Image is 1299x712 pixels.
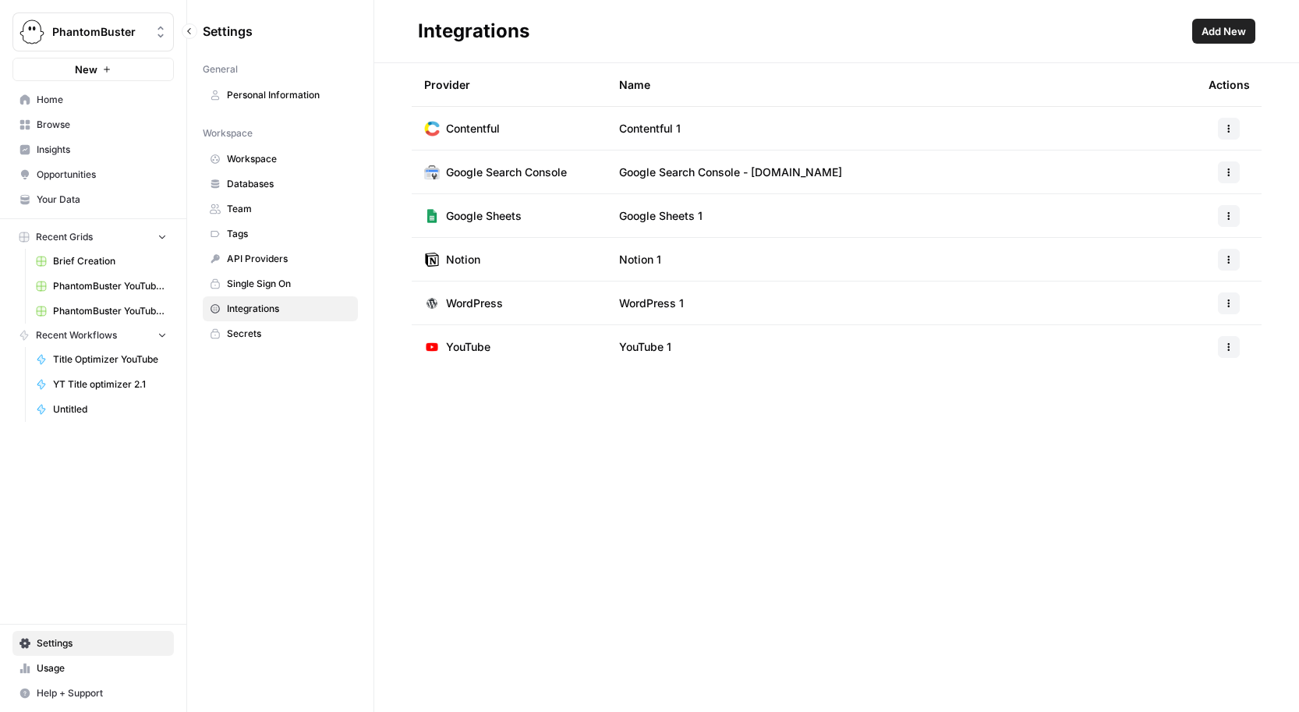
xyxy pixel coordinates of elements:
span: Notion [446,252,480,267]
span: WordPress [446,296,503,311]
span: Insights [37,143,167,157]
a: Your Data [12,187,174,212]
span: Integrations [227,302,351,316]
a: Untitled [29,397,174,422]
div: Integrations [418,19,529,44]
a: Brief Creation [29,249,174,274]
span: Add New [1202,23,1246,39]
button: Add New [1192,19,1255,44]
a: Single Sign On [203,271,358,296]
span: Recent Workflows [36,328,117,342]
span: Your Data [37,193,167,207]
button: Recent Grids [12,225,174,249]
span: Recent Grids [36,230,93,244]
span: Usage [37,661,167,675]
a: Secrets [203,321,358,346]
span: Single Sign On [227,277,351,291]
img: Contentful [424,121,440,136]
span: New [75,62,97,77]
img: PhantomBuster Logo [18,18,46,46]
img: WordPress [424,296,440,311]
span: Google Search Console [446,165,567,180]
span: General [203,62,238,76]
a: Team [203,197,358,221]
a: Browse [12,112,174,137]
span: Contentful [446,121,500,136]
span: Google Sheets 1 [619,208,703,224]
span: Opportunities [37,168,167,182]
span: Google Sheets [446,208,522,224]
span: Google Search Console - [DOMAIN_NAME] [619,165,842,180]
span: Contentful 1 [619,121,681,136]
img: Notion [424,252,440,267]
span: WordPress 1 [619,296,684,311]
span: Workspace [203,126,253,140]
a: API Providers [203,246,358,271]
button: Workspace: PhantomBuster [12,12,174,51]
span: Team [227,202,351,216]
span: Tags [227,227,351,241]
span: Secrets [227,327,351,341]
a: PhantomBuster YouTube Channel Videos - PhantomBuster YouTube Channel Videos.csv [29,299,174,324]
span: YT Title optimizer 2.1 [53,377,167,391]
span: Home [37,93,167,107]
a: Title Optimizer YouTube [29,347,174,372]
span: Notion 1 [619,252,661,267]
img: Google Search Console [424,165,440,180]
a: Workspace [203,147,358,172]
a: Opportunities [12,162,174,187]
span: Settings [203,22,253,41]
span: Help + Support [37,686,167,700]
a: Insights [12,137,174,162]
button: Help + Support [12,681,174,706]
span: Title Optimizer YouTube [53,352,167,367]
span: Personal Information [227,88,351,102]
span: PhantomBuster [52,24,147,40]
img: Google Sheets [424,208,440,224]
span: API Providers [227,252,351,266]
a: Integrations [203,296,358,321]
a: YT Title optimizer 2.1 [29,372,174,397]
span: Workspace [227,152,351,166]
a: Usage [12,656,174,681]
a: PhantomBuster YouTube Channel Videos.csv [29,274,174,299]
span: Brief Creation [53,254,167,268]
span: Databases [227,177,351,191]
a: Tags [203,221,358,246]
a: Personal Information [203,83,358,108]
span: Untitled [53,402,167,416]
button: Recent Workflows [12,324,174,347]
span: PhantomBuster YouTube Channel Videos - PhantomBuster YouTube Channel Videos.csv [53,304,167,318]
div: Name [619,63,1184,106]
span: YouTube [446,339,490,355]
span: YouTube 1 [619,339,671,355]
div: Provider [424,63,470,106]
img: YouTube [424,339,440,355]
span: PhantomBuster YouTube Channel Videos.csv [53,279,167,293]
button: New [12,58,174,81]
a: Home [12,87,174,112]
a: Databases [203,172,358,197]
span: Browse [37,118,167,132]
span: Settings [37,636,167,650]
a: Settings [12,631,174,656]
div: Actions [1209,63,1250,106]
